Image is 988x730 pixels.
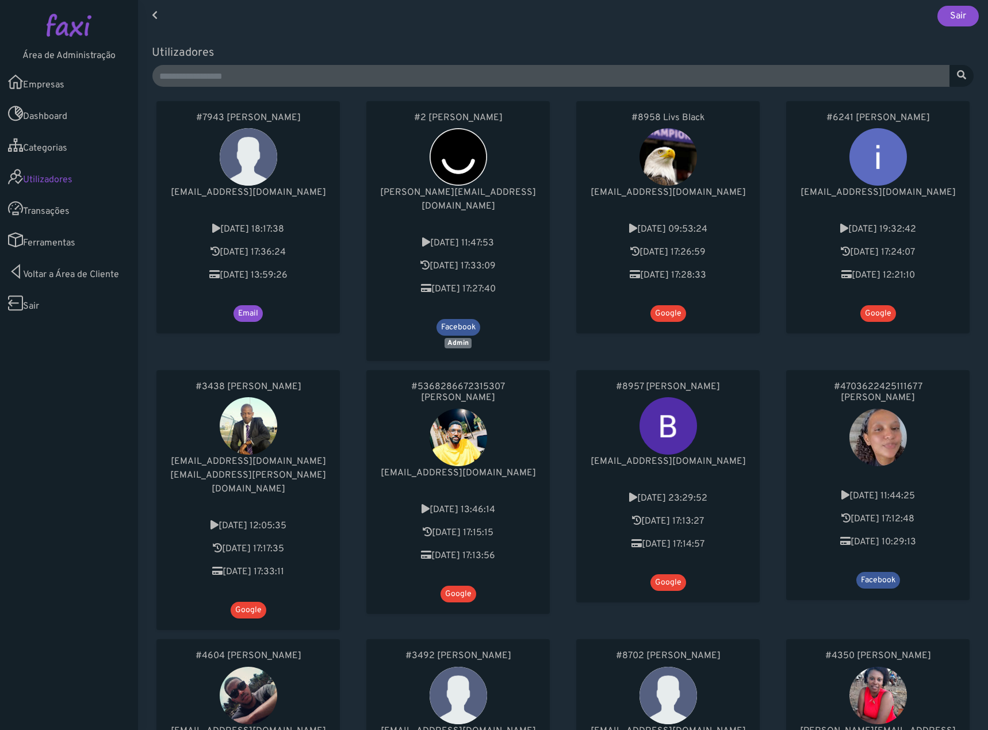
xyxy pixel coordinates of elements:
p: Criado em [168,222,328,236]
p: Criado em [798,489,958,503]
span: Email [233,305,263,322]
p: Última transacção [798,268,958,282]
p: Última transacção [168,565,328,579]
p: Última transacção [378,549,538,563]
a: #8702 [PERSON_NAME] [588,651,748,662]
p: Criado em [798,222,958,236]
p: Última transacção [588,537,748,551]
a: #4604 [PERSON_NAME] [168,651,328,662]
a: #5368286672315307 [PERSON_NAME] [378,382,538,404]
p: Criado em [588,222,748,236]
p: Última transacção [588,268,748,282]
span: Google [441,586,476,602]
span: [EMAIL_ADDRESS][DOMAIN_NAME] [381,467,536,479]
span: [EMAIL_ADDRESS][DOMAIN_NAME] [591,187,746,198]
span: [EMAIL_ADDRESS][DOMAIN_NAME] [591,456,746,467]
h5: Utilizadores [152,46,974,60]
span: Google [231,602,266,618]
p: Criado em [378,503,538,517]
p: Última transacção [378,282,538,296]
p: Última actividade [168,245,328,259]
p: Última actividade [378,259,538,273]
a: Sair [937,6,979,26]
span: Facebook [436,319,480,336]
p: Última actividade [798,512,958,526]
span: [EMAIL_ADDRESS][PERSON_NAME][DOMAIN_NAME] [170,470,326,495]
span: [EMAIL_ADDRESS][DOMAIN_NAME] [171,456,326,467]
a: #7943 [PERSON_NAME] [168,113,328,124]
a: #6241 [PERSON_NAME] [798,113,958,124]
a: #4703622425111677 [PERSON_NAME] [798,382,958,404]
p: Criado em [168,519,328,533]
a: #3492 [PERSON_NAME] [378,651,538,662]
p: Última actividade [798,245,958,259]
span: [EMAIL_ADDRESS][DOMAIN_NAME] [801,187,956,198]
p: Criado em [588,491,748,505]
a: #8958 Livs Black [588,113,748,124]
p: Última actividade [588,514,748,528]
p: Última transacção [168,268,328,282]
span: Admin [445,338,472,348]
span: [PERSON_NAME][EMAIL_ADDRESS][DOMAIN_NAME] [380,187,536,212]
p: Última transacção [798,535,958,549]
span: Google [650,305,686,322]
p: Criado em [378,236,538,250]
p: Última actividade [588,245,748,259]
a: #3438 [PERSON_NAME] [168,382,328,393]
p: Última actividade [168,542,328,556]
a: #2 [PERSON_NAME] [378,113,538,124]
a: #4350 [PERSON_NAME] [798,651,958,662]
span: Google [860,305,896,322]
a: #8957 [PERSON_NAME] [588,382,748,393]
span: [EMAIL_ADDRESS][DOMAIN_NAME] [171,187,326,198]
span: Facebook [856,572,900,589]
p: Última actividade [378,526,538,540]
span: Google [650,574,686,591]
